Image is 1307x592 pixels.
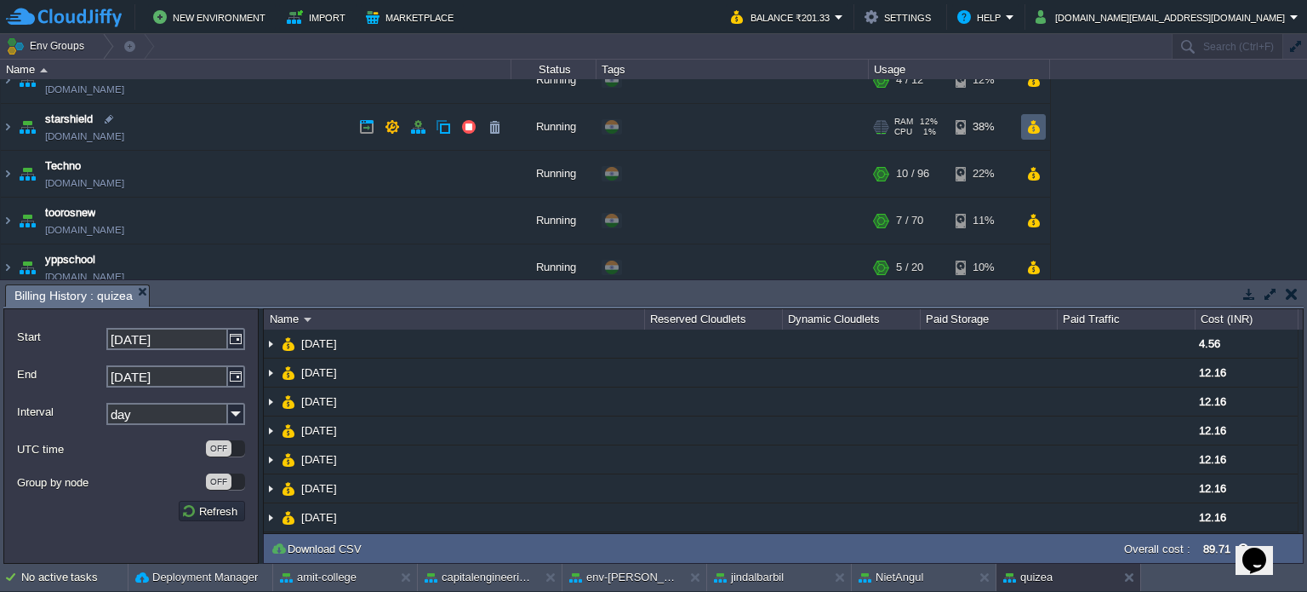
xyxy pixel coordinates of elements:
span: 4.56 [1199,337,1220,350]
div: Running [511,198,596,244]
button: Marketplace [366,7,459,27]
div: Running [511,245,596,291]
span: 12% [920,118,938,128]
button: Settings [865,7,936,27]
img: AMDAwAAAACH5BAEAAAAALAAAAAABAAEAAAICRAEAOw== [15,105,39,151]
div: 10 / 96 [896,152,929,198]
div: Cost (INR) [1196,309,1298,330]
div: OFF [206,440,231,457]
a: [DOMAIN_NAME] [45,82,124,99]
div: 10% [956,245,1011,291]
img: AMDAwAAAACH5BAEAAAAALAAAAAABAAEAAAICRAEAOw== [15,152,39,198]
span: 12.16 [1199,482,1226,495]
button: capitalengineeringcollege [425,569,532,586]
img: AMDAwAAAACH5BAEAAAAALAAAAAABAAEAAAICRAEAOw== [15,245,39,291]
div: 4 / 12 [896,58,923,104]
img: AMDAwAAAACH5BAEAAAAALAAAAAABAAEAAAICRAEAOw== [282,359,295,387]
button: amit-college [280,569,357,586]
label: 89.71 [1203,543,1230,555]
img: AMDAwAAAACH5BAEAAAAALAAAAAABAAEAAAICRAEAOw== [1,152,14,198]
a: [DOMAIN_NAME] [45,175,124,193]
img: AMDAwAAAACH5BAEAAAAALAAAAAABAAEAAAICRAEAOw== [15,58,39,104]
img: AMDAwAAAACH5BAEAAAAALAAAAAABAAEAAAICRAEAOw== [304,318,311,322]
label: End [17,365,105,383]
div: 11% [956,198,1011,244]
div: Name [265,309,644,330]
span: 12.16 [1199,395,1226,408]
span: RAM [894,118,913,128]
img: CloudJiffy [6,7,122,28]
div: Running [511,105,596,151]
label: Interval [17,403,105,421]
span: 12.16 [1199,366,1226,379]
label: Start [17,328,105,346]
img: AMDAwAAAACH5BAEAAAAALAAAAAABAAEAAAICRAEAOw== [1,198,14,244]
img: AMDAwAAAACH5BAEAAAAALAAAAAABAAEAAAICRAEAOw== [264,417,277,445]
img: AMDAwAAAACH5BAEAAAAALAAAAAABAAEAAAICRAEAOw== [282,474,295,503]
div: Name [2,60,511,79]
a: [DATE] [300,452,340,467]
div: No active tasks [21,564,128,591]
img: AMDAwAAAACH5BAEAAAAALAAAAAABAAEAAAICRAEAOw== [1,105,14,151]
a: [DATE] [300,423,340,438]
img: AMDAwAAAACH5BAEAAAAALAAAAAABAAEAAAICRAEAOw== [282,532,295,560]
span: 12.16 [1199,424,1226,437]
button: Help [957,7,1006,27]
div: 12% [956,58,1011,104]
div: 38% [956,105,1011,151]
button: Import [287,7,351,27]
a: Techno [45,158,81,175]
span: 1% [919,128,936,138]
img: AMDAwAAAACH5BAEAAAAALAAAAAABAAEAAAICRAEAOw== [264,330,277,358]
a: [DATE] [300,510,340,525]
div: Paid Traffic [1059,309,1195,330]
a: [DATE] [300,365,340,380]
img: AMDAwAAAACH5BAEAAAAALAAAAAABAAEAAAICRAEAOw== [282,330,295,358]
img: AMDAwAAAACH5BAEAAAAALAAAAAABAAEAAAICRAEAOw== [1,58,14,104]
div: 22% [956,152,1011,198]
img: AMDAwAAAACH5BAEAAAAALAAAAAABAAEAAAICRAEAOw== [1,245,14,291]
button: NietAngul [859,569,923,586]
a: [DOMAIN_NAME] [45,129,124,146]
a: [DATE] [300,394,340,409]
div: Running [511,152,596,198]
div: Paid Storage [922,309,1058,330]
span: 12.16 [1199,453,1226,466]
span: 12.16 [1199,511,1226,524]
button: env-[PERSON_NAME]-test [569,569,676,586]
div: Reserved Cloudlets [646,309,782,330]
button: quizea [1003,569,1053,586]
div: Usage [870,60,1049,79]
img: AMDAwAAAACH5BAEAAAAALAAAAAABAAEAAAICRAEAOw== [264,388,277,416]
a: [DATE] [300,481,340,496]
label: Group by node [17,474,204,491]
button: Download CSV [271,541,367,556]
button: jindalbarbil [714,569,784,586]
div: 5 / 20 [896,245,923,291]
span: CPU [894,128,912,138]
iframe: chat widget [1236,524,1290,575]
button: Env Groups [6,34,90,58]
div: Tags [597,60,868,79]
button: [DOMAIN_NAME][EMAIL_ADDRESS][DOMAIN_NAME] [1036,7,1290,27]
div: 7 / 70 [896,198,923,244]
img: AMDAwAAAACH5BAEAAAAALAAAAAABAAEAAAICRAEAOw== [15,198,39,244]
button: Refresh [181,503,243,519]
a: [DATE] [300,336,340,351]
div: Dynamic Cloudlets [784,309,920,330]
img: AMDAwAAAACH5BAEAAAAALAAAAAABAAEAAAICRAEAOw== [282,445,295,474]
img: AMDAwAAAACH5BAEAAAAALAAAAAABAAEAAAICRAEAOw== [264,445,277,474]
a: [DOMAIN_NAME] [45,269,124,286]
a: starshield [45,112,93,129]
img: AMDAwAAAACH5BAEAAAAALAAAAAABAAEAAAICRAEAOw== [264,503,277,532]
div: Running [511,58,596,104]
